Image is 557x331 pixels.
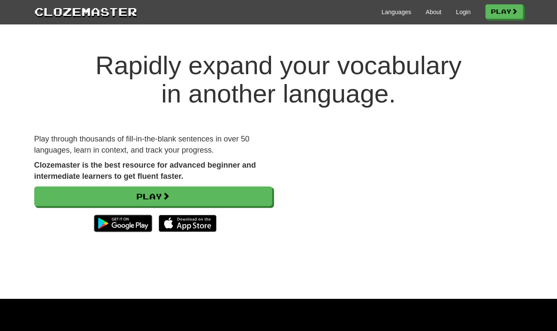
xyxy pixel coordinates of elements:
[90,211,156,236] img: Get it on Google Play
[456,8,470,16] a: Login
[34,161,256,181] strong: Clozemaster is the best resource for advanced beginner and intermediate learners to get fluent fa...
[34,187,272,206] a: Play
[426,8,442,16] a: About
[485,4,523,19] a: Play
[159,215,217,232] img: Download_on_the_App_Store_Badge_US-UK_135x40-25178aeef6eb6b83b96f5f2d004eda3bffbb37122de64afbaef7...
[382,8,411,16] a: Languages
[34,3,137,19] a: Clozemaster
[34,134,272,156] p: Play through thousands of fill-in-the-blank sentences in over 50 languages, learn in context, and...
